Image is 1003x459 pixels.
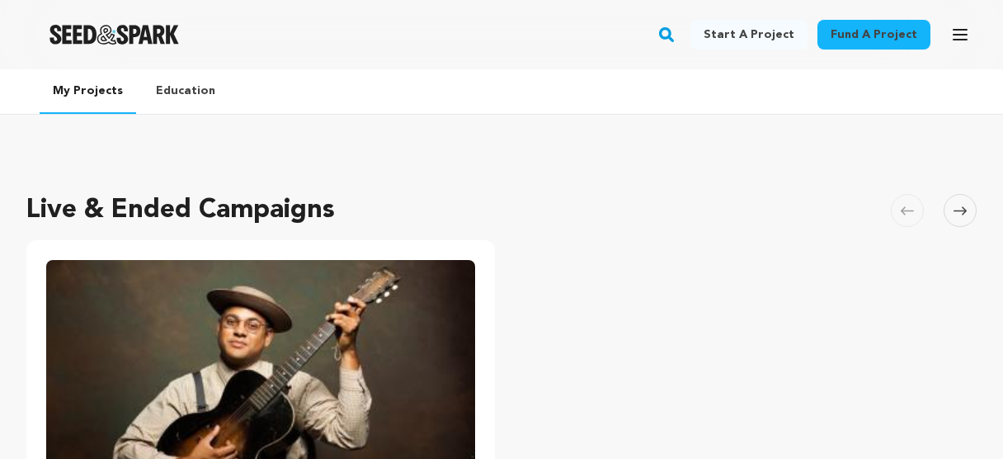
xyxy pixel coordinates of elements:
a: Education [143,69,228,112]
a: Start a project [690,20,808,50]
h2: Live & Ended Campaigns [26,191,335,230]
a: Fund a project [817,20,930,50]
a: Seed&Spark Homepage [49,25,179,45]
img: Seed&Spark Logo Dark Mode [49,25,179,45]
a: My Projects [40,69,136,114]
